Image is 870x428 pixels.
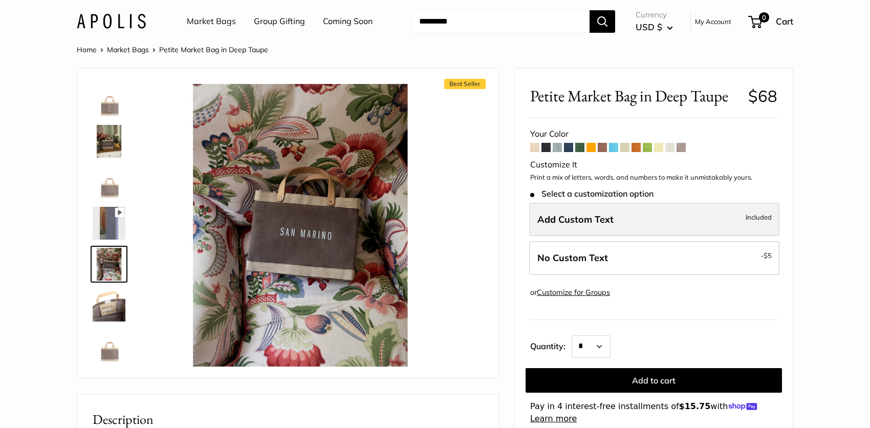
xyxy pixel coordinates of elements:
img: Petite Market Bag in Deep Taupe [93,166,125,199]
span: Cart [776,16,793,27]
a: Group Gifting [254,14,305,29]
a: Petite Market Bag in Deep Taupe [91,287,127,324]
label: Add Custom Text [529,203,779,237]
span: $68 [748,86,777,106]
div: or [530,286,610,299]
a: Petite Market Bag in Deep Taupe [91,164,127,201]
img: Petite Market Bag in Deep Taupe [93,330,125,362]
button: Add to cart [526,368,782,393]
span: Select a customization option [530,189,654,199]
a: Coming Soon [323,14,373,29]
a: Market Bags [187,14,236,29]
span: USD $ [636,22,662,32]
span: Petite Market Bag in Deep Taupe [530,87,741,105]
span: Currency [636,8,673,22]
a: Home [77,45,97,54]
nav: Breadcrumb [77,43,268,56]
img: Petite Market Bag in Deep Taupe [93,84,125,117]
span: Add Custom Text [537,213,614,225]
span: Best Seller [444,79,486,89]
img: Petite Market Bag in Deep Taupe [93,125,125,158]
a: 0 Cart [749,13,793,30]
input: Search... [411,10,590,33]
a: Petite Market Bag in Deep Taupe [91,246,127,283]
img: Petite Market Bag in Deep Taupe [159,84,442,367]
span: $5 [764,251,772,260]
a: Petite Market Bag in Deep Taupe [91,123,127,160]
div: Customize It [530,157,777,173]
span: 0 [759,12,769,23]
img: Petite Market Bag in Deep Taupe [93,207,125,240]
a: Petite Market Bag in Deep Taupe [91,205,127,242]
button: USD $ [636,19,673,35]
button: Search [590,10,615,33]
a: My Account [695,15,731,28]
a: Petite Market Bag in Deep Taupe [91,328,127,365]
div: Your Color [530,126,777,142]
label: Quantity: [530,332,572,358]
img: Petite Market Bag in Deep Taupe [93,289,125,322]
a: Customize for Groups [537,288,610,297]
img: Apolis [77,14,146,29]
a: Market Bags [107,45,149,54]
label: Leave Blank [529,241,779,275]
span: Included [746,211,772,223]
img: Petite Market Bag in Deep Taupe [93,248,125,281]
span: - [760,249,772,262]
p: Print a mix of letters, words, and numbers to make it unmistakably yours. [530,173,777,183]
span: Petite Market Bag in Deep Taupe [159,45,268,54]
span: No Custom Text [537,252,608,264]
a: Petite Market Bag in Deep Taupe [91,82,127,119]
